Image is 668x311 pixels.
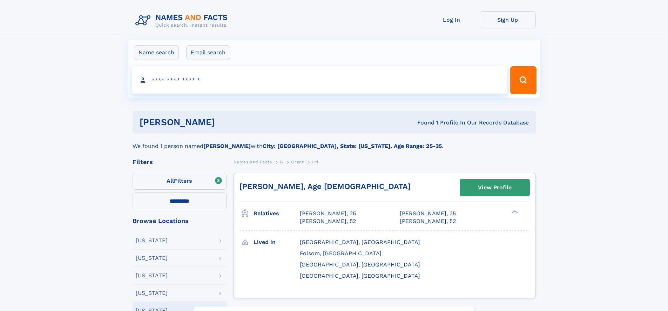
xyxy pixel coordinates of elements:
b: City: [GEOGRAPHIC_DATA], State: [US_STATE], Age Range: 25-35 [263,143,442,149]
div: Filters [133,159,227,165]
div: We found 1 person named with . [133,134,536,150]
input: search input [132,66,507,94]
a: G [280,157,283,166]
b: [PERSON_NAME] [203,143,251,149]
a: View Profile [460,179,529,196]
h3: Lived in [254,236,300,248]
button: Search Button [510,66,536,94]
span: [GEOGRAPHIC_DATA], [GEOGRAPHIC_DATA] [300,272,420,279]
label: Filters [133,173,227,190]
img: Logo Names and Facts [133,11,234,30]
a: Grant [291,157,304,166]
a: [PERSON_NAME], 52 [300,217,356,225]
span: Folsom, [GEOGRAPHIC_DATA] [300,250,382,257]
label: Email search [186,45,230,60]
span: [GEOGRAPHIC_DATA], [GEOGRAPHIC_DATA] [300,239,420,245]
div: View Profile [478,180,512,196]
a: [PERSON_NAME], 25 [300,210,356,217]
a: Log In [424,11,480,28]
h3: Relatives [254,208,300,219]
h1: [PERSON_NAME] [140,118,316,127]
span: [GEOGRAPHIC_DATA], [GEOGRAPHIC_DATA] [300,261,420,268]
label: Name search [134,45,179,60]
span: G [280,160,283,164]
span: All [167,177,174,184]
span: Grant [291,160,304,164]
div: ❯ [510,210,518,214]
a: [PERSON_NAME], Age [DEMOGRAPHIC_DATA] [239,182,411,191]
div: [US_STATE] [136,255,168,261]
div: [US_STATE] [136,290,168,296]
div: [US_STATE] [136,238,168,243]
span: Uri [312,160,318,164]
a: Names and Facts [234,157,272,166]
a: Sign Up [480,11,536,28]
div: Found 1 Profile In Our Records Database [316,119,529,127]
div: [US_STATE] [136,273,168,278]
div: Browse Locations [133,218,227,224]
a: [PERSON_NAME], 25 [400,210,456,217]
a: [PERSON_NAME], 52 [400,217,456,225]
